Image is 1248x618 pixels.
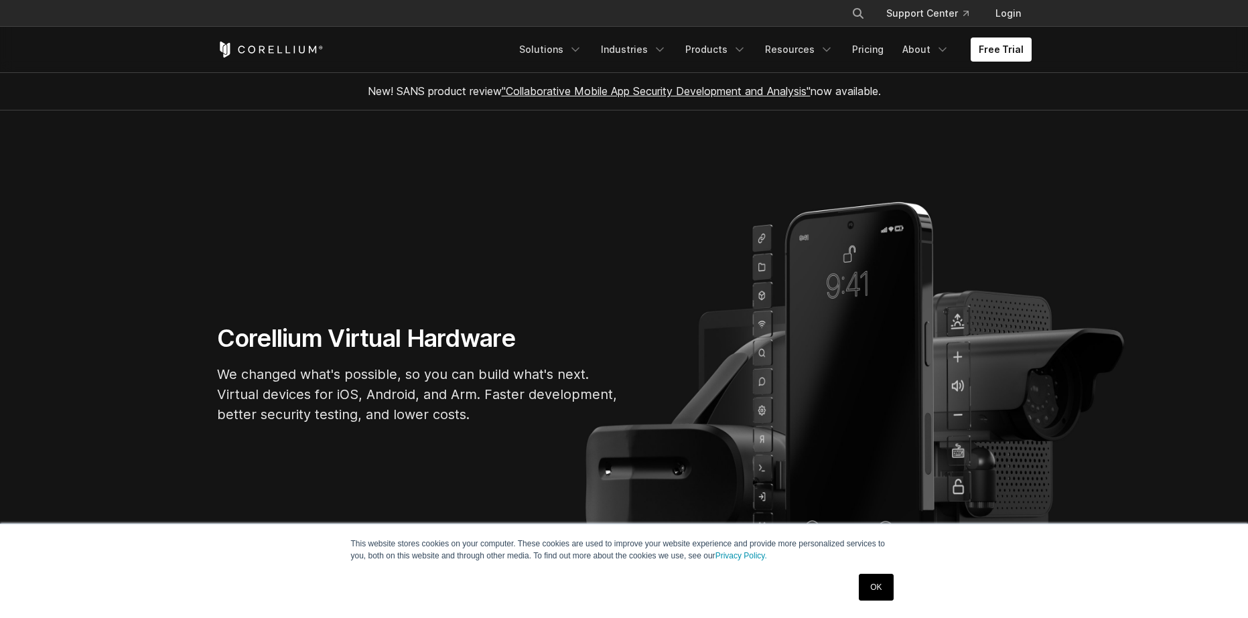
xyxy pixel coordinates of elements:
[894,37,957,62] a: About
[502,84,811,98] a: "Collaborative Mobile App Security Development and Analysis"
[511,37,590,62] a: Solutions
[217,323,619,354] h1: Corellium Virtual Hardware
[351,538,898,562] p: This website stores cookies on your computer. These cookies are used to improve your website expe...
[217,42,324,58] a: Corellium Home
[217,364,619,424] p: We changed what's possible, so you can build what's next. Virtual devices for iOS, Android, and A...
[677,37,754,62] a: Products
[835,1,1032,25] div: Navigation Menu
[859,574,893,601] a: OK
[876,1,979,25] a: Support Center
[985,1,1032,25] a: Login
[757,37,841,62] a: Resources
[368,84,881,98] span: New! SANS product review now available.
[971,37,1032,62] a: Free Trial
[846,1,870,25] button: Search
[511,37,1032,62] div: Navigation Menu
[593,37,675,62] a: Industries
[715,551,767,560] a: Privacy Policy.
[844,37,892,62] a: Pricing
